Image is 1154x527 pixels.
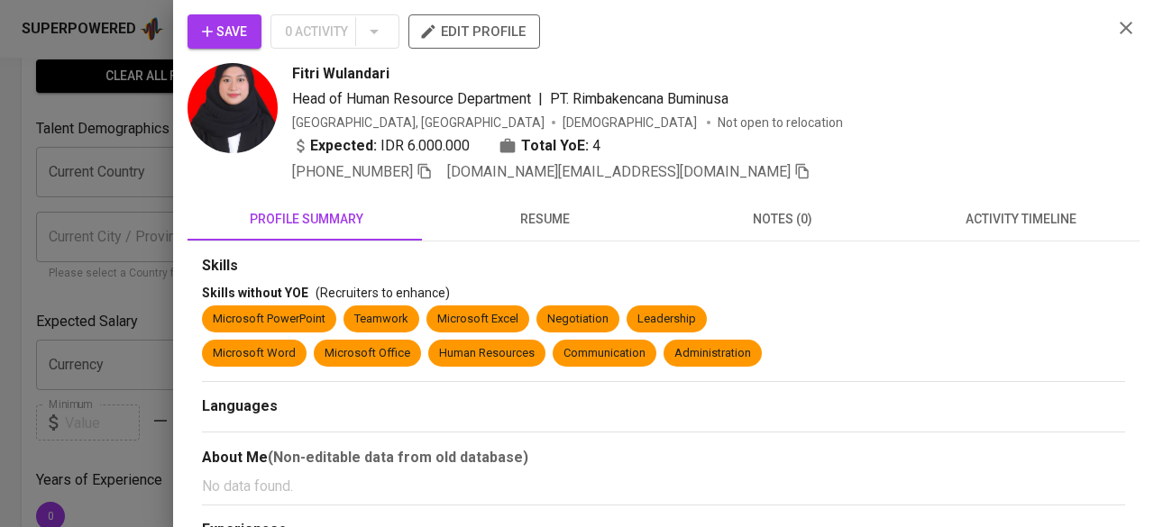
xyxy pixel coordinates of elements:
[718,114,843,132] p: Not open to relocation
[521,135,589,157] b: Total YoE:
[674,208,891,231] span: notes (0)
[408,14,540,49] button: edit profile
[202,476,1125,497] p: No data found.
[292,114,545,132] div: [GEOGRAPHIC_DATA], [GEOGRAPHIC_DATA]
[439,345,535,362] div: Human Resources
[592,135,600,157] span: 4
[292,135,470,157] div: IDR 6.000.000
[316,286,450,300] span: (Recruiters to enhance)
[538,88,543,110] span: |
[354,311,408,328] div: Teamwork
[447,163,791,180] span: [DOMAIN_NAME][EMAIL_ADDRESS][DOMAIN_NAME]
[188,63,278,153] img: 5cbd2c639a4d27e02be96b0e71558143.jpg
[292,163,413,180] span: [PHONE_NUMBER]
[436,208,653,231] span: resume
[268,449,528,466] b: (Non-editable data from old database)
[202,21,247,43] span: Save
[408,23,540,38] a: edit profile
[202,396,1125,417] div: Languages
[202,447,1125,468] div: About Me
[188,14,261,49] button: Save
[423,20,526,43] span: edit profile
[213,311,325,328] div: Microsoft PowerPoint
[292,63,389,85] span: Fitri Wulandari
[213,345,296,362] div: Microsoft Word
[325,345,410,362] div: Microsoft Office
[310,135,377,157] b: Expected:
[563,345,646,362] div: Communication
[202,256,1125,277] div: Skills
[912,208,1129,231] span: activity timeline
[198,208,415,231] span: profile summary
[547,311,609,328] div: Negotiation
[637,311,696,328] div: Leadership
[674,345,751,362] div: Administration
[550,90,728,107] span: PT. Rimbakencana Buminusa
[292,90,531,107] span: Head of Human Resource Department
[437,311,518,328] div: Microsoft Excel
[202,286,308,300] span: Skills without YOE
[563,114,700,132] span: [DEMOGRAPHIC_DATA]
